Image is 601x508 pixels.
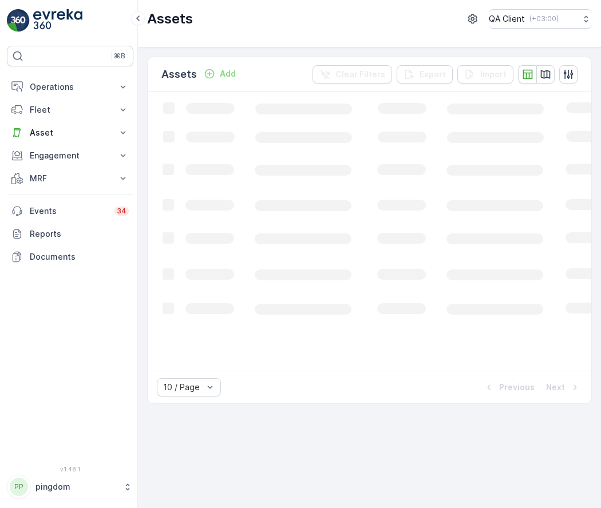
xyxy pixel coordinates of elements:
[7,76,133,98] button: Operations
[7,466,133,473] span: v 1.48.1
[545,380,582,394] button: Next
[499,382,535,393] p: Previous
[114,51,125,61] p: ⌘B
[199,67,240,81] button: Add
[30,228,129,240] p: Reports
[480,69,507,80] p: Import
[7,121,133,144] button: Asset
[313,65,392,84] button: Clear Filters
[10,478,28,496] div: PP
[482,380,536,394] button: Previous
[30,173,110,184] p: MRF
[489,9,592,29] button: QA Client(+03:00)
[335,69,385,80] p: Clear Filters
[457,65,513,84] button: Import
[7,475,133,499] button: PPpingdom
[117,207,126,216] p: 34
[220,68,236,80] p: Add
[147,10,193,28] p: Assets
[161,66,197,82] p: Assets
[7,245,133,268] a: Documents
[30,251,129,263] p: Documents
[35,481,117,493] p: pingdom
[30,81,110,93] p: Operations
[397,65,453,84] button: Export
[30,127,110,138] p: Asset
[420,69,446,80] p: Export
[7,9,30,32] img: logo
[30,104,110,116] p: Fleet
[30,150,110,161] p: Engagement
[7,144,133,167] button: Engagement
[33,9,82,32] img: logo_light-DOdMpM7g.png
[30,205,108,217] p: Events
[7,223,133,245] a: Reports
[7,200,133,223] a: Events34
[546,382,565,393] p: Next
[7,167,133,190] button: MRF
[489,13,525,25] p: QA Client
[7,98,133,121] button: Fleet
[529,14,559,23] p: ( +03:00 )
